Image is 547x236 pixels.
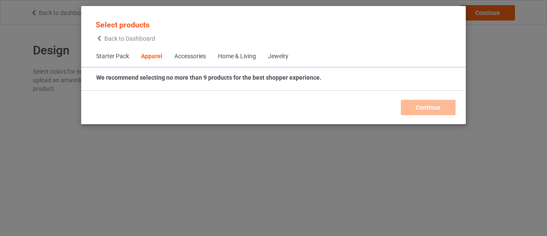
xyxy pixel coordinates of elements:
[268,52,288,61] div: Jewelry
[104,35,155,42] span: Back to Dashboard
[141,52,162,61] div: Apparel
[96,20,150,29] span: Select products
[96,74,321,81] strong: We recommend selecting no more than 9 products for the best shopper experience.
[218,52,256,61] div: Home & Living
[174,52,206,61] div: Accessories
[90,46,135,67] span: Starter Pack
